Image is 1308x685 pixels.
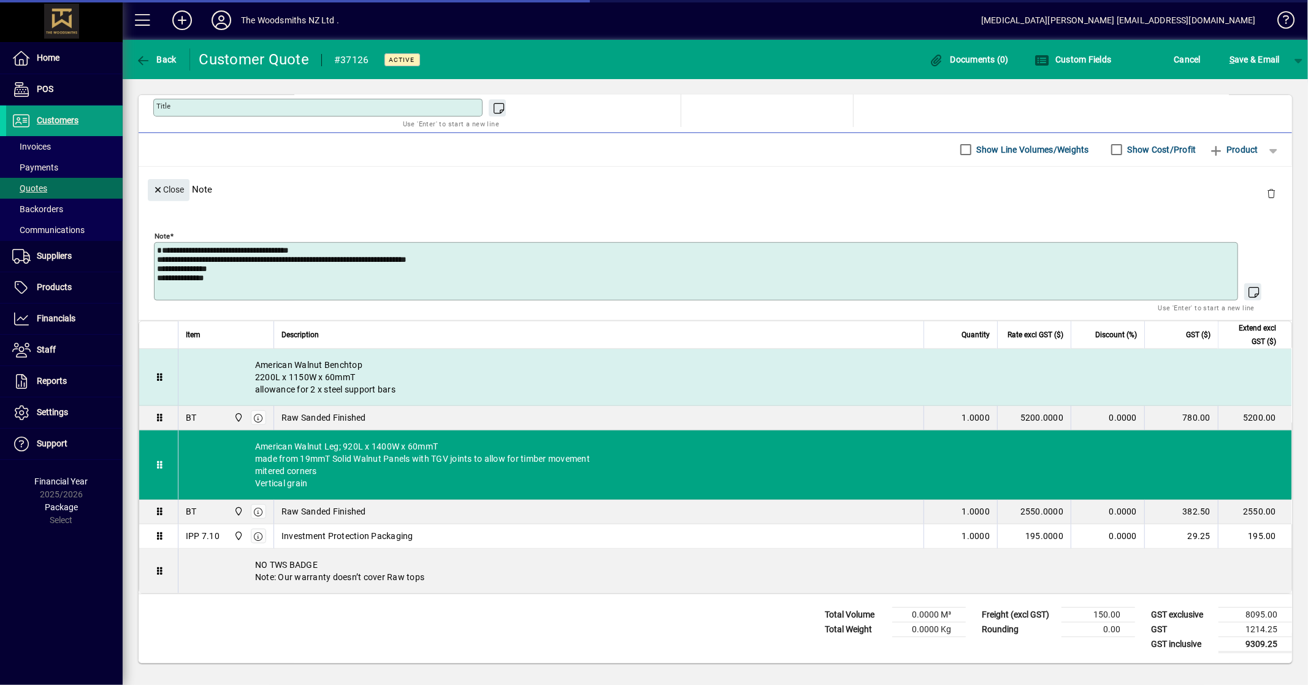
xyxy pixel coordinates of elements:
[6,272,123,303] a: Products
[1005,530,1063,542] div: 195.0000
[1145,637,1218,652] td: GST inclusive
[6,199,123,220] a: Backorders
[163,9,202,31] button: Add
[12,225,85,235] span: Communications
[1218,637,1292,652] td: 9309.25
[202,9,241,31] button: Profile
[974,144,1089,156] label: Show Line Volumes/Weights
[37,84,53,94] span: POS
[1095,328,1137,342] span: Discount (%)
[1218,406,1291,431] td: 5200.00
[45,502,78,512] span: Package
[6,74,123,105] a: POS
[1223,48,1286,71] button: Save & Email
[389,56,415,64] span: Active
[6,335,123,365] a: Staff
[123,48,190,71] app-page-header-button: Back
[1186,328,1210,342] span: GST ($)
[139,167,1292,212] div: Note
[37,438,67,448] span: Support
[199,50,310,69] div: Customer Quote
[37,313,75,323] span: Financials
[1256,188,1286,199] app-page-header-button: Delete
[132,48,180,71] button: Back
[281,530,413,542] span: Investment Protection Packaging
[403,117,499,131] mat-hint: Use 'Enter' to start a new line
[976,622,1061,637] td: Rounding
[962,530,990,542] span: 1.0000
[1144,500,1218,524] td: 382.50
[35,476,88,486] span: Financial Year
[12,163,58,172] span: Payments
[819,622,892,637] td: Total Weight
[1071,500,1144,524] td: 0.0000
[1256,179,1286,209] button: Delete
[962,505,990,518] span: 1.0000
[178,431,1291,499] div: American Walnut Leg; 920L x 1400W x 60mmT made from 19mmT Solid Walnut Panels with TGV joints to ...
[6,397,123,428] a: Settings
[1218,524,1291,549] td: 195.00
[1071,524,1144,549] td: 0.0000
[186,411,197,424] div: BT
[37,345,56,354] span: Staff
[1144,406,1218,431] td: 780.00
[1125,144,1196,156] label: Show Cost/Profit
[231,411,245,424] span: The Woodsmiths
[1158,300,1255,315] mat-hint: Use 'Enter' to start a new line
[6,241,123,272] a: Suppliers
[1005,411,1063,424] div: 5200.0000
[156,102,170,110] mat-label: Title
[241,10,339,30] div: The Woodsmiths NZ Ltd .
[37,282,72,292] span: Products
[926,48,1012,71] button: Documents (0)
[37,251,72,261] span: Suppliers
[6,43,123,74] a: Home
[12,183,47,193] span: Quotes
[1061,622,1135,637] td: 0.00
[929,55,1009,64] span: Documents (0)
[155,231,170,240] mat-label: Note
[186,505,197,518] div: BT
[1230,55,1234,64] span: S
[37,376,67,386] span: Reports
[281,328,319,342] span: Description
[1171,48,1204,71] button: Cancel
[12,142,51,151] span: Invoices
[1035,55,1112,64] span: Custom Fields
[6,157,123,178] a: Payments
[6,366,123,397] a: Reports
[981,10,1256,30] div: [MEDICAL_DATA][PERSON_NAME] [EMAIL_ADDRESS][DOMAIN_NAME]
[1145,607,1218,622] td: GST exclusive
[1226,321,1276,348] span: Extend excl GST ($)
[1218,607,1292,622] td: 8095.00
[1230,50,1280,69] span: ave & Email
[136,55,177,64] span: Back
[6,304,123,334] a: Financials
[1008,328,1063,342] span: Rate excl GST ($)
[1144,524,1218,549] td: 29.25
[37,115,78,125] span: Customers
[12,204,63,214] span: Backorders
[231,529,245,543] span: The Woodsmiths
[334,50,369,70] div: #37126
[281,505,366,518] span: Raw Sanded Finished
[962,328,990,342] span: Quantity
[6,178,123,199] a: Quotes
[892,622,966,637] td: 0.0000 Kg
[976,607,1061,622] td: Freight (excl GST)
[6,429,123,459] a: Support
[6,220,123,240] a: Communications
[1218,500,1291,524] td: 2550.00
[1203,139,1264,161] button: Product
[1145,622,1218,637] td: GST
[186,328,201,342] span: Item
[962,411,990,424] span: 1.0000
[1209,140,1258,159] span: Product
[145,183,193,194] app-page-header-button: Close
[148,179,189,201] button: Close
[1005,505,1063,518] div: 2550.0000
[37,53,59,63] span: Home
[1061,607,1135,622] td: 150.00
[892,607,966,622] td: 0.0000 M³
[231,505,245,518] span: The Woodsmiths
